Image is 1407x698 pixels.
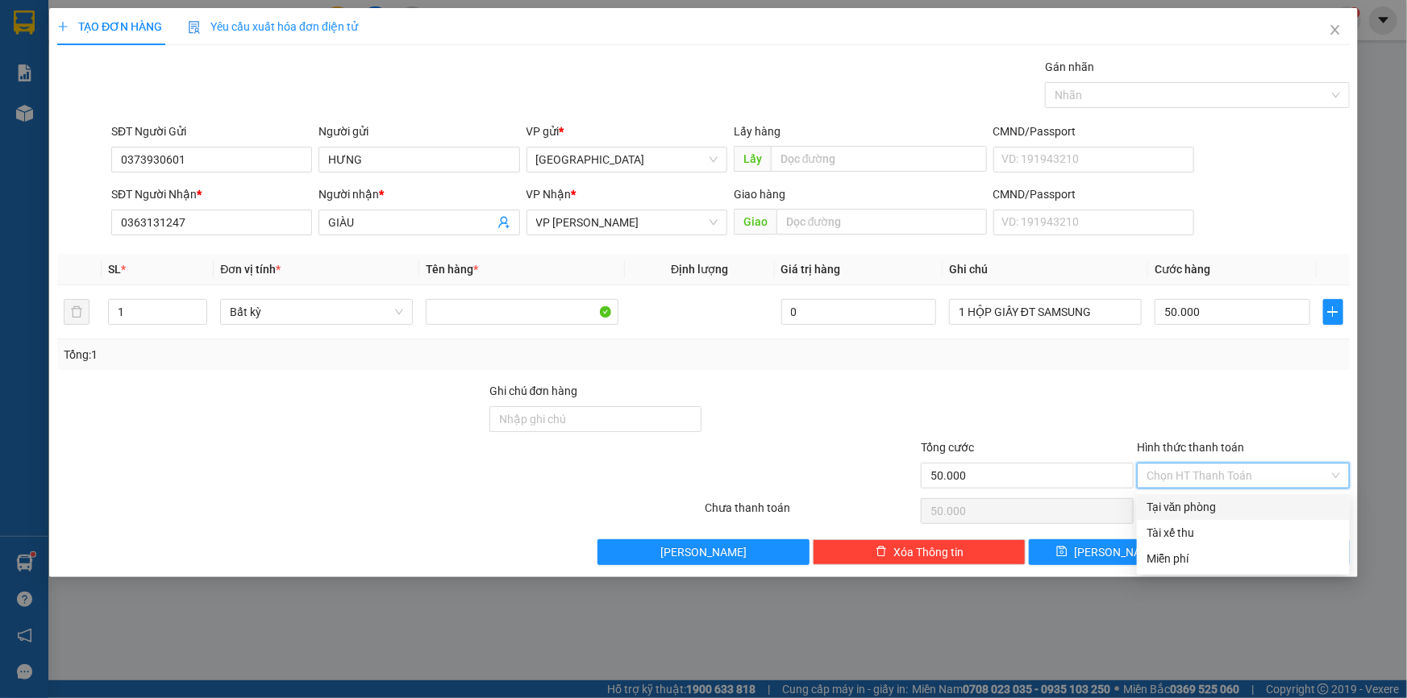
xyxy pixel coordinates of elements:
div: Người nhận [318,185,519,203]
span: Đơn vị tính [220,263,281,276]
span: Bất kỳ [230,300,403,324]
div: Tổng: 1 [64,346,543,364]
button: deleteXóa Thông tin [813,539,1026,565]
span: VP Phan Thiết [536,210,718,235]
button: save[PERSON_NAME] [1029,539,1188,565]
span: Lấy hàng [734,125,781,138]
span: Giá trị hàng [781,263,841,276]
label: Hình thức thanh toán [1137,441,1244,454]
input: Dọc đường [776,209,987,235]
th: Ghi chú [943,254,1148,285]
div: Chưa thanh toán [704,499,920,527]
span: Cước hàng [1155,263,1210,276]
span: delete [876,546,887,559]
span: Giao [734,209,776,235]
div: SĐT Người Gửi [111,123,312,140]
div: VP gửi [527,123,727,140]
span: close [1329,23,1342,36]
input: Ghi Chú [949,299,1142,325]
input: VD: Bàn, Ghế [426,299,618,325]
input: Ghi chú đơn hàng [489,406,702,432]
input: Dọc đường [771,146,987,172]
div: Người gửi [318,123,519,140]
label: Ghi chú đơn hàng [489,384,578,397]
span: plus [57,21,69,32]
span: VP Nhận [527,188,572,201]
div: Miễn phí [1147,550,1340,567]
button: [PERSON_NAME] [597,539,810,565]
span: Xóa Thông tin [893,543,964,561]
div: CMND/Passport [993,185,1194,203]
span: Sài Gòn [536,147,718,172]
span: Tổng cước [921,441,974,454]
div: Tài xế thu [1147,524,1340,542]
button: plus [1323,299,1343,325]
span: [PERSON_NAME] [660,543,747,561]
span: [PERSON_NAME] [1074,543,1160,561]
span: Giao hàng [734,188,785,201]
button: delete [64,299,89,325]
span: user-add [497,216,510,229]
div: Tại văn phòng [1147,498,1340,516]
span: TẠO ĐƠN HÀNG [57,20,162,33]
img: icon [188,21,201,34]
label: Gán nhãn [1045,60,1094,73]
input: 0 [781,299,937,325]
span: Định lượng [671,263,728,276]
span: Tên hàng [426,263,478,276]
span: SL [108,263,121,276]
div: CMND/Passport [993,123,1194,140]
span: plus [1324,305,1342,318]
span: save [1056,546,1068,559]
span: Lấy [734,146,771,172]
div: SĐT Người Nhận [111,185,312,203]
span: Yêu cầu xuất hóa đơn điện tử [188,20,358,33]
button: Close [1313,8,1358,53]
